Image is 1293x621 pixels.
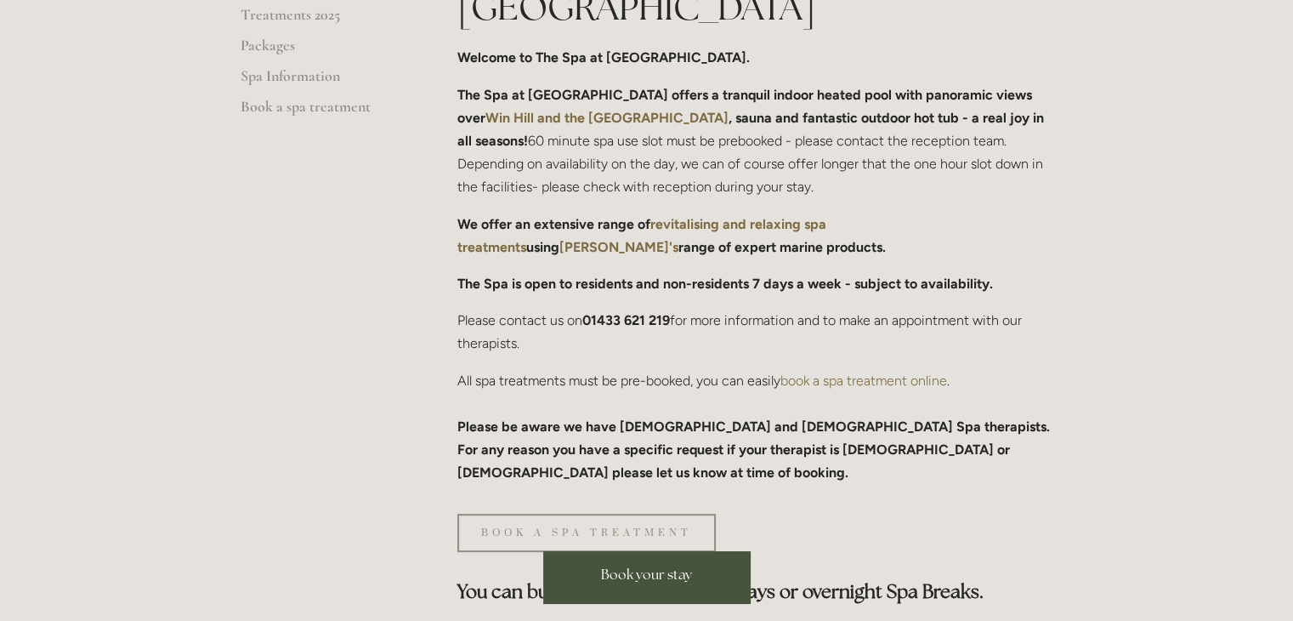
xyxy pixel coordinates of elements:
a: Spa Information [241,66,403,97]
strong: The Spa at [GEOGRAPHIC_DATA] offers a tranquil indoor heated pool with panoramic views over [457,87,1035,126]
p: All spa treatments must be pre-booked, you can easily . [457,369,1053,485]
span: Book your stay [601,566,692,584]
strong: using [526,239,559,255]
strong: , sauna and fantastic outdoor hot tub - a real joy in all seasons! [457,110,1047,149]
strong: The Spa is open to residents and non-residents 7 days a week - subject to availability. [457,276,993,292]
a: Treatments 2025 [241,5,403,36]
strong: 01433 621 219 [582,312,670,328]
a: Win Hill and the [GEOGRAPHIC_DATA] [485,110,729,126]
a: Book a spa treatment [241,97,403,128]
a: book a spa treatment online [780,373,947,389]
a: Packages [241,36,403,66]
a: [PERSON_NAME]'s [559,239,678,255]
strong: range of expert marine products. [678,239,886,255]
strong: Welcome to The Spa at [GEOGRAPHIC_DATA]. [457,49,750,66]
a: Book your stay [543,551,751,604]
a: revitalising and relaxing spa treatments [457,216,830,255]
p: Please contact us on for more information and to make an appointment with our therapists. [457,309,1053,355]
a: Book a spa treatment [457,514,716,552]
strong: We offer an extensive range of [457,216,650,232]
p: 60 minute spa use slot must be prebooked - please contact the reception team. Depending on availa... [457,83,1053,199]
strong: Please be aware we have [DEMOGRAPHIC_DATA] and [DEMOGRAPHIC_DATA] Spa therapists. For any reason ... [457,419,1053,481]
